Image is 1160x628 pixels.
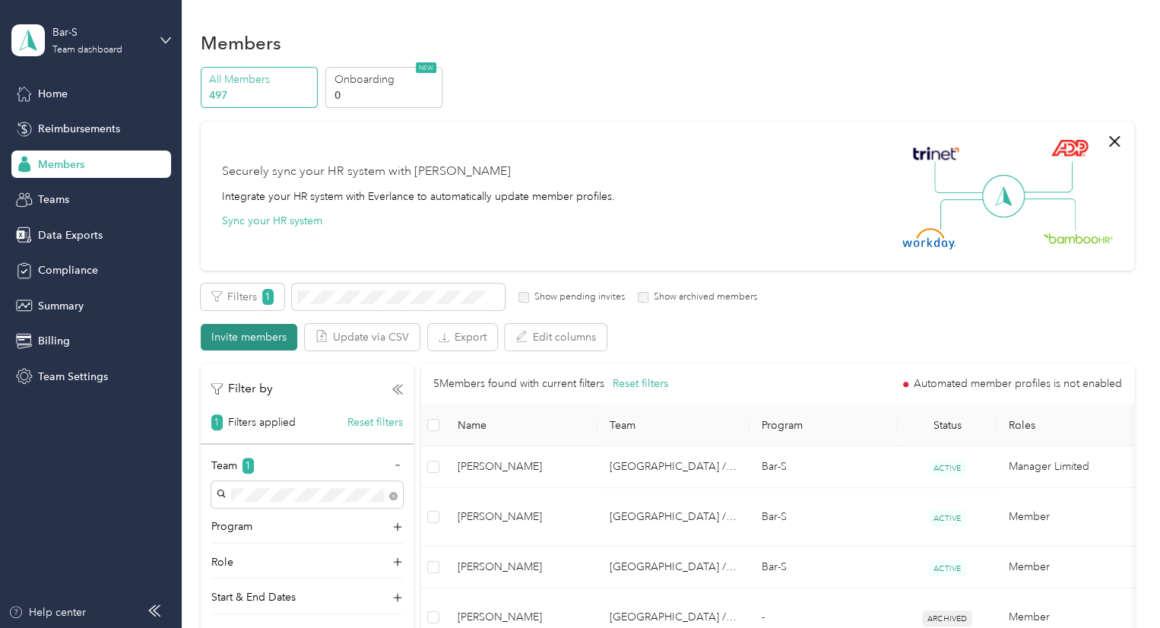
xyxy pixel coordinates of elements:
[458,458,585,475] span: [PERSON_NAME]
[597,488,750,547] td: Los Angeles / Los Altos
[997,547,1149,588] td: Member
[222,163,511,181] div: Securely sync your HR system with [PERSON_NAME]
[38,333,70,349] span: Billing
[209,71,312,87] p: All Members
[597,446,750,488] td: Los Angeles / Los Altos
[38,227,103,243] span: Data Exports
[222,213,322,229] button: Sync your HR system
[928,510,966,526] span: ACTIVE
[505,324,607,350] button: Edit columns
[38,262,98,278] span: Compliance
[458,609,585,626] span: [PERSON_NAME]
[458,509,585,525] span: [PERSON_NAME]
[201,324,297,350] button: Invite members
[416,62,436,73] span: NEW
[211,554,233,570] p: Role
[222,189,615,205] div: Integrate your HR system with Everlance to automatically update member profiles.
[334,71,438,87] p: Onboarding
[201,284,284,310] button: Filters1
[428,324,497,350] button: Export
[750,404,898,446] th: Program
[648,290,757,304] label: Show archived members
[201,35,281,51] h1: Members
[211,379,273,398] p: Filter by
[211,458,237,474] p: Team
[458,559,585,576] span: [PERSON_NAME]
[1019,161,1073,193] img: Line Right Up
[928,560,966,576] span: ACTIVE
[211,414,223,430] span: 1
[997,404,1149,446] th: Roles
[262,289,274,305] span: 1
[928,460,966,476] span: ACTIVE
[940,198,993,230] img: Line Left Down
[997,446,1149,488] td: Manager Limited
[242,458,254,474] span: 1
[334,87,438,103] p: 0
[529,290,625,304] label: Show pending invites
[445,547,597,588] td: Araceli Diarte
[38,157,84,173] span: Members
[909,143,962,164] img: Trinet
[347,414,403,430] button: Reset filters
[211,589,296,605] p: Start & End Dates
[445,446,597,488] td: Jorge Gallegos
[934,161,987,194] img: Line Left Up
[914,379,1122,389] span: Automated member profiles is not enabled
[1043,233,1113,243] img: BambooHR
[305,324,420,350] button: Update via CSV
[445,404,597,446] th: Name
[1051,139,1088,157] img: ADP
[902,228,956,249] img: Workday
[52,46,122,55] div: Team dashboard
[445,488,597,547] td: Alberto Garcia
[433,376,604,392] p: 5 Members found with current filters
[597,404,750,446] th: Team
[750,547,898,588] td: Bar-S
[597,547,750,588] td: Los Angeles / Los Altos
[52,24,147,40] div: Bar-S
[38,298,84,314] span: Summary
[613,376,668,392] button: Reset filters
[458,419,585,432] span: Name
[8,604,86,620] button: Help center
[38,192,69,208] span: Teams
[750,446,898,488] td: Bar-S
[1075,543,1160,628] iframe: Everlance-gr Chat Button Frame
[38,369,108,385] span: Team Settings
[228,414,296,430] p: Filters applied
[38,121,120,137] span: Reimbursements
[1022,198,1076,231] img: Line Right Down
[922,611,972,626] span: ARCHIVED
[750,488,898,547] td: Bar-S
[997,488,1149,547] td: Member
[211,519,252,534] p: Program
[209,87,312,103] p: 497
[898,404,997,446] th: Status
[38,86,68,102] span: Home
